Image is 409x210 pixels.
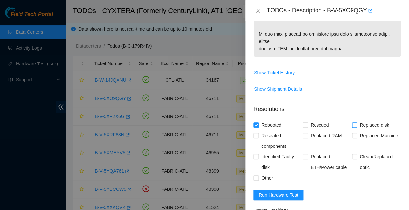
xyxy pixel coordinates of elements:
span: Rebooted [259,120,284,130]
span: Show Ticket History [254,69,295,76]
span: Clean/Replaced optic [357,151,401,173]
button: Show Ticket History [254,67,295,78]
span: Run Hardware Test [259,191,298,199]
span: Rescued [308,120,331,130]
p: Resolutions [253,100,401,114]
span: Reseated components [259,130,303,151]
span: Show Shipment Details [254,85,302,93]
span: Replaced Machine [357,130,401,141]
span: Replaced RAM [308,130,344,141]
div: TODOs - Description - B-V-5XO9QGY [267,5,401,16]
span: Other [259,173,276,183]
span: Replaced ETH/Power cable [308,151,352,173]
span: Replaced disk [357,120,391,130]
span: Identified Faulty disk [259,151,303,173]
button: Show Shipment Details [254,84,302,94]
span: close [255,8,261,13]
button: Close [253,8,263,14]
button: Run Hardware Test [253,190,304,200]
